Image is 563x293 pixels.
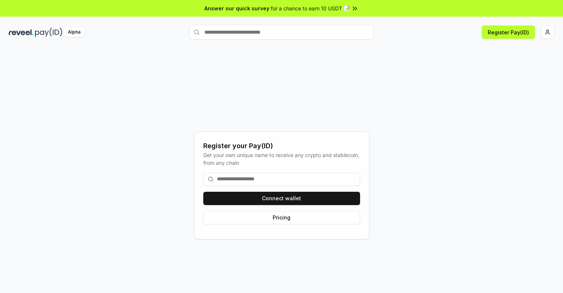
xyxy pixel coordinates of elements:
span: Answer our quick survey [204,4,269,12]
button: Register Pay(ID) [482,25,535,39]
div: Get your own unique name to receive any crypto and stablecoin, from any chain [203,151,360,167]
span: for a chance to earn 10 USDT 📝 [271,4,350,12]
div: Register your Pay(ID) [203,141,360,151]
button: Pricing [203,211,360,224]
img: reveel_dark [9,28,34,37]
button: Connect wallet [203,192,360,205]
img: pay_id [35,28,62,37]
div: Alpha [64,28,84,37]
